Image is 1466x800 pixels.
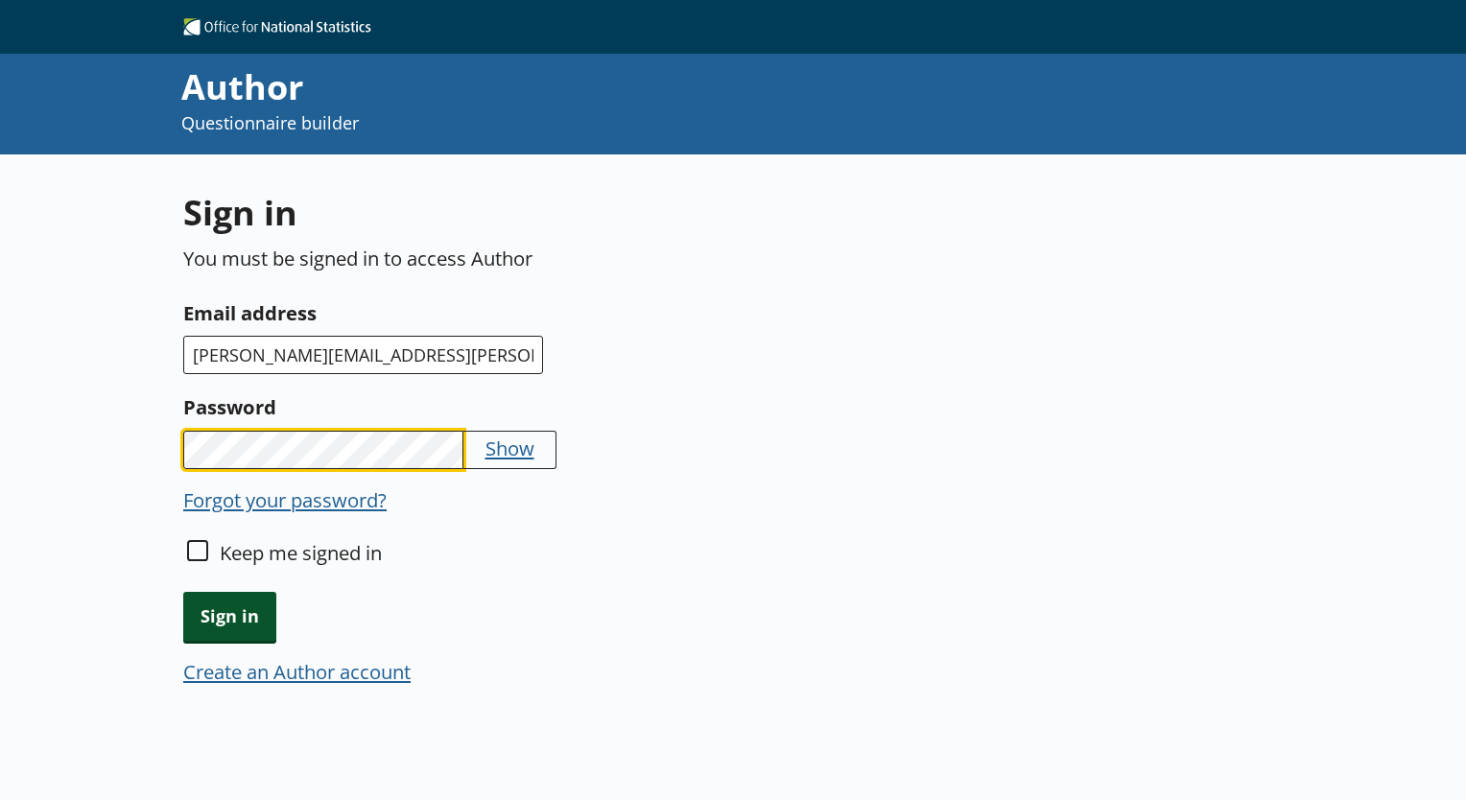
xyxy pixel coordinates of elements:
button: Sign in [183,592,276,641]
label: Email address [183,297,902,328]
p: Questionnaire builder [181,111,981,135]
button: Forgot your password? [183,486,387,513]
button: Create an Author account [183,658,411,685]
div: Author [181,63,981,111]
h1: Sign in [183,189,902,236]
p: You must be signed in to access Author [183,245,902,271]
label: Password [183,391,902,422]
label: Keep me signed in [220,539,382,566]
button: Show [485,435,534,461]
